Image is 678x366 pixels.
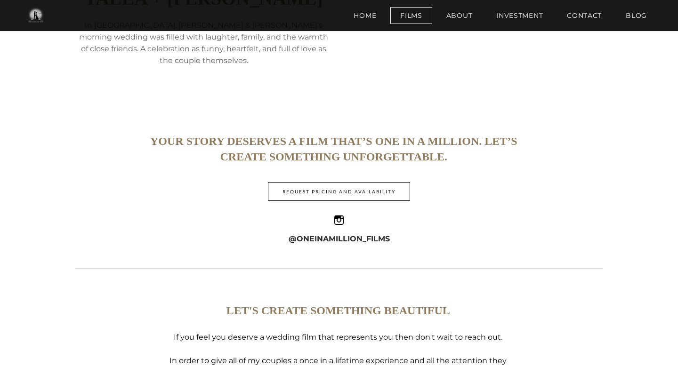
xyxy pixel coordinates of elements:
[557,7,612,24] a: Contact
[268,183,410,200] span: REQUEST PRICING AND AVAILABILITY
[75,19,332,66] div: In [GEOGRAPHIC_DATA], [PERSON_NAME] & [PERSON_NAME]’s morning wedding was filled with laughter, f...
[436,7,483,24] a: About
[486,7,553,24] a: Investment
[150,135,517,163] font: Your story deserves a film that’s one in a million. Let’s create something unforgettable.
[390,7,432,24] a: Films
[226,304,450,317] font: LET'S CREATE SOMETHING BEAUTIFUL
[268,182,410,201] a: REQUEST PRICING AND AVAILABILITY
[19,6,52,25] img: One in a Million Films | Los Angeles Wedding Videographer
[289,234,390,243] a: @ONEINAMILLION_FILMS
[344,7,386,24] a: Home
[334,215,344,226] a: Instagram
[616,7,657,24] a: BLOG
